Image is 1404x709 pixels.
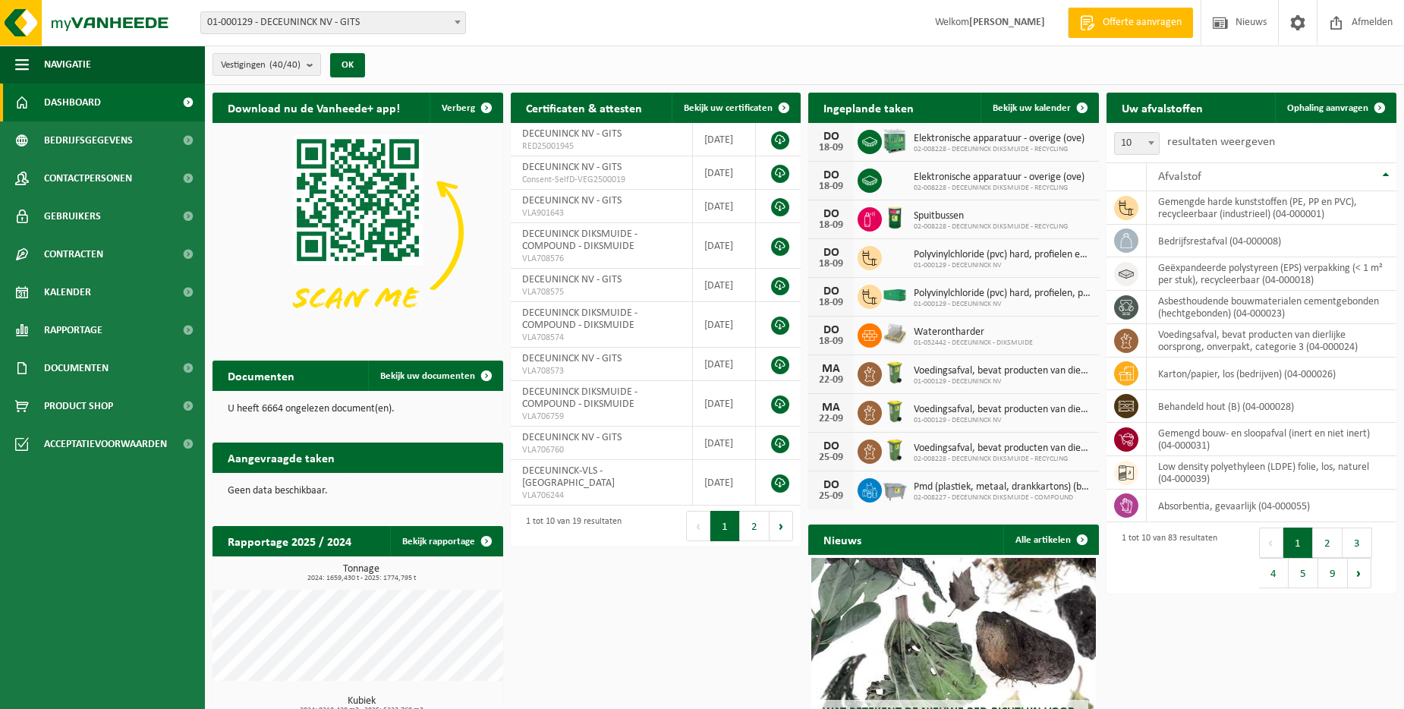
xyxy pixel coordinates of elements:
[522,465,615,489] span: DECEUNINCK-VLS - [GEOGRAPHIC_DATA]
[44,311,102,349] span: Rapportage
[914,455,1091,464] span: 02-008228 - DECEUNINCK DIKSMUIDE - RECYCLING
[1147,490,1397,522] td: absorbentia, gevaarlijk (04-000055)
[808,525,877,554] h2: Nieuws
[522,195,622,206] span: DECEUNINCK NV - GITS
[816,181,846,192] div: 18-09
[212,53,321,76] button: Vestigingen(40/40)
[882,321,908,347] img: LP-PA-00000-WDN-11
[522,332,681,344] span: VLA708574
[220,564,503,582] h3: Tonnage
[1287,103,1368,113] span: Ophaling aanvragen
[914,249,1091,261] span: Polyvinylchloride (pvc) hard, profielen en buizen, post-consumer
[882,476,908,502] img: WB-2500-GAL-GY-01
[693,223,756,269] td: [DATE]
[1147,291,1397,324] td: asbesthoudende bouwmaterialen cementgebonden (hechtgebonden) (04-000023)
[816,324,846,336] div: DO
[686,511,710,541] button: Previous
[442,103,475,113] span: Verberg
[522,286,681,298] span: VLA708575
[522,432,622,443] span: DECEUNINCK NV - GITS
[430,93,502,123] button: Verberg
[1259,558,1289,588] button: 4
[882,399,908,424] img: WB-0140-HPE-GN-50
[522,353,622,364] span: DECEUNINCK NV - GITS
[44,121,133,159] span: Bedrijfsgegevens
[816,336,846,347] div: 18-09
[1167,136,1275,148] label: resultaten weergeven
[522,444,681,456] span: VLA706760
[44,84,101,121] span: Dashboard
[816,402,846,414] div: MA
[981,93,1097,123] a: Bekijk uw kalender
[522,174,681,186] span: Consent-SelfD-VEG2500019
[269,60,301,70] count: (40/40)
[914,133,1084,145] span: Elektronische apparatuur - overige (ove)
[522,386,637,410] span: DECEUNINCK DIKSMUIDE - COMPOUND - DIKSMUIDE
[201,12,465,33] span: 01-000129 - DECEUNINCK NV - GITS
[914,172,1084,184] span: Elektronische apparatuur - overige (ove)
[914,222,1068,232] span: 02-008228 - DECEUNINCK DIKSMUIDE - RECYCLING
[522,307,637,331] span: DECEUNINCK DIKSMUIDE - COMPOUND - DIKSMUIDE
[808,93,929,122] h2: Ingeplande taken
[693,123,756,156] td: [DATE]
[212,123,503,341] img: Download de VHEPlus App
[518,509,622,543] div: 1 tot 10 van 19 resultaten
[882,437,908,463] img: WB-0140-HPE-GN-50
[914,261,1091,270] span: 01-000129 - DECEUNINCK NV
[882,360,908,386] img: WB-0140-HPE-GN-50
[816,169,846,181] div: DO
[1147,358,1397,390] td: karton/papier, los (bedrijven) (04-000026)
[914,210,1068,222] span: Spuitbussen
[914,326,1033,339] span: Waterontharder
[212,361,310,390] h2: Documenten
[672,93,799,123] a: Bekijk uw certificaten
[1343,528,1372,558] button: 3
[816,208,846,220] div: DO
[44,197,101,235] span: Gebruikers
[914,404,1091,416] span: Voedingsafval, bevat producten van dierlijke oorsprong, onverpakt, categorie 3
[522,207,681,219] span: VLA901643
[522,274,622,285] span: DECEUNINCK NV - GITS
[693,269,756,302] td: [DATE]
[693,381,756,427] td: [DATE]
[740,511,770,541] button: 2
[522,365,681,377] span: VLA708573
[228,404,488,414] p: U heeft 6664 ongelezen document(en).
[1259,528,1283,558] button: Previous
[914,443,1091,455] span: Voedingsafval, bevat producten van dierlijke oorsprong, onverpakt, categorie 3
[1147,456,1397,490] td: low density polyethyleen (LDPE) folie, los, naturel (04-000039)
[816,363,846,375] div: MA
[816,440,846,452] div: DO
[522,162,622,173] span: DECEUNINCK NV - GITS
[1003,525,1097,555] a: Alle artikelen
[1313,528,1343,558] button: 2
[710,511,740,541] button: 1
[1147,324,1397,358] td: voedingsafval, bevat producten van dierlijke oorsprong, onverpakt, categorie 3 (04-000024)
[212,443,350,472] h2: Aangevraagde taken
[212,93,415,122] h2: Download nu de Vanheede+ app!
[212,526,367,556] h2: Rapportage 2025 / 2024
[914,339,1033,348] span: 01-052442 - DECEUNINCK - DIKSMUIDE
[693,156,756,190] td: [DATE]
[522,411,681,423] span: VLA706759
[228,486,488,496] p: Geen data beschikbaar.
[368,361,502,391] a: Bekijk uw documenten
[1114,132,1160,155] span: 10
[44,425,167,463] span: Acceptatievoorwaarden
[882,288,908,302] img: HK-XC-40-GN-00
[1147,225,1397,257] td: bedrijfsrestafval (04-000008)
[330,53,365,77] button: OK
[1289,558,1318,588] button: 5
[770,511,793,541] button: Next
[380,371,475,381] span: Bekijk uw documenten
[693,302,756,348] td: [DATE]
[914,288,1091,300] span: Polyvinylchloride (pvc) hard, profielen, pre-consumer
[684,103,773,113] span: Bekijk uw certificaten
[914,145,1084,154] span: 02-008228 - DECEUNINCK DIKSMUIDE - RECYCLING
[693,348,756,381] td: [DATE]
[522,253,681,265] span: VLA708576
[1275,93,1395,123] a: Ophaling aanvragen
[914,184,1084,193] span: 02-008228 - DECEUNINCK DIKSMUIDE - RECYCLING
[914,416,1091,425] span: 01-000129 - DECEUNINCK NV
[44,159,132,197] span: Contactpersonen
